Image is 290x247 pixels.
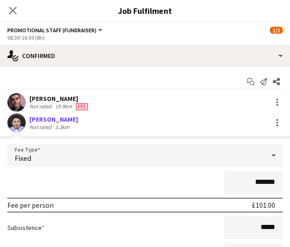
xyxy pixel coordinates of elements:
[270,27,283,34] span: 1/2
[7,34,283,41] div: 08:30-16:30 (8h)
[252,200,275,210] div: £101.00
[53,103,74,110] div: 19.9km
[29,94,90,103] div: [PERSON_NAME]
[7,27,104,34] button: Promotional Staff (Fundraiser)
[7,223,45,232] label: Subsistence
[15,153,31,163] span: Fixed
[29,115,78,123] div: [PERSON_NAME]
[29,123,53,130] div: Not rated
[53,123,71,130] div: 3.3km
[74,103,90,110] div: Crew has different fees then in role
[76,103,88,110] span: Fee
[7,200,54,210] div: Fee per person
[29,103,53,110] div: Not rated
[7,27,97,34] span: Promotional Staff (Fundraiser)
